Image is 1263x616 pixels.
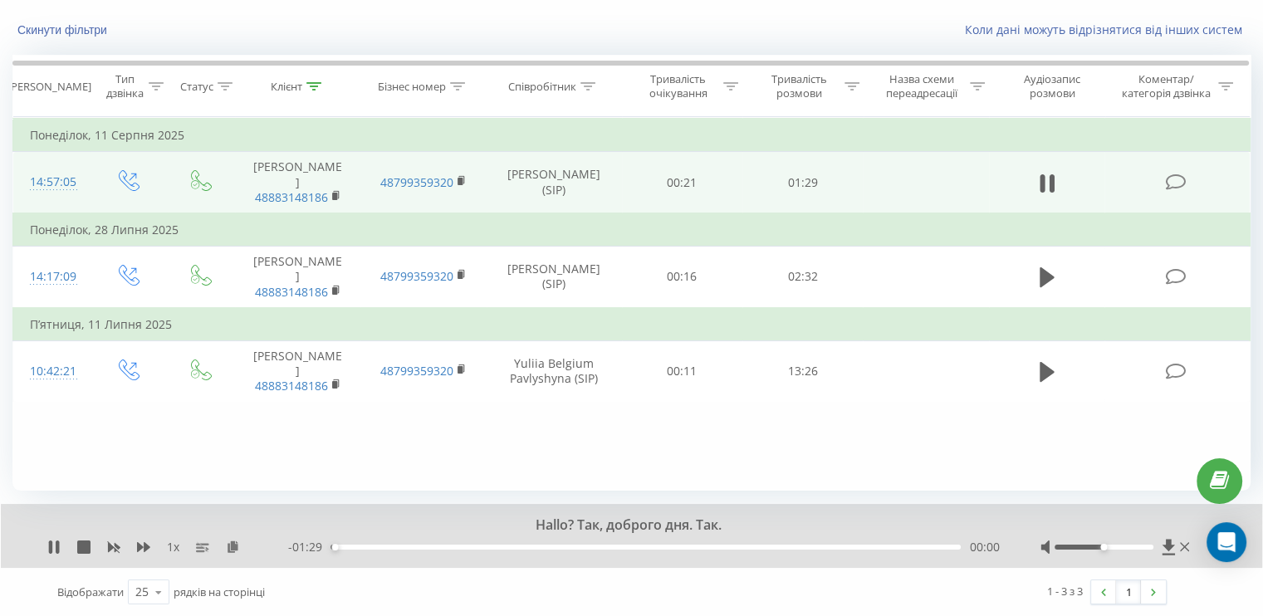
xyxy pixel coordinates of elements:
a: 48883148186 [255,378,328,394]
td: [PERSON_NAME] (SIP) [487,152,622,213]
div: 1 - 3 з 3 [1047,583,1083,599]
div: Клієнт [271,80,302,94]
td: Понеділок, 11 Серпня 2025 [13,119,1251,152]
td: П’ятниця, 11 Липня 2025 [13,308,1251,341]
td: [PERSON_NAME] (SIP) [487,247,622,308]
a: 48799359320 [380,174,453,190]
div: Бізнес номер [378,80,446,94]
td: 00:11 [622,340,742,402]
td: 01:29 [742,152,863,213]
a: 1 [1116,580,1141,604]
div: Hallo? Так, доброго дня. Так. [162,516,1079,535]
a: 48883148186 [255,189,328,205]
div: Open Intercom Messenger [1207,522,1246,562]
div: Accessibility label [332,544,339,550]
div: Назва схеми переадресації [879,72,966,100]
div: Коментар/категорія дзвінка [1117,72,1214,100]
div: Accessibility label [1100,544,1107,550]
div: Тривалість розмови [757,72,840,100]
div: [PERSON_NAME] [7,80,91,94]
a: 48883148186 [255,284,328,300]
td: 00:16 [622,247,742,308]
td: [PERSON_NAME] [235,340,360,402]
a: Коли дані можуть відрізнятися вiд інших систем [965,22,1251,37]
td: 02:32 [742,247,863,308]
div: Співробітник [508,80,576,94]
div: 14:17:09 [30,261,74,293]
div: Тривалість очікування [637,72,720,100]
td: [PERSON_NAME] [235,152,360,213]
span: - 01:29 [288,539,330,555]
span: 1 x [167,539,179,555]
div: 14:57:05 [30,166,74,198]
td: Понеділок, 28 Липня 2025 [13,213,1251,247]
div: Статус [180,80,213,94]
span: рядків на сторінці [174,584,265,599]
span: Відображати [57,584,124,599]
div: 10:42:21 [30,355,74,388]
a: 48799359320 [380,268,453,284]
button: Скинути фільтри [12,22,115,37]
span: 00:00 [969,539,999,555]
td: [PERSON_NAME] [235,247,360,308]
div: Аудіозапис розмови [1004,72,1101,100]
div: 25 [135,584,149,600]
div: Тип дзвінка [105,72,144,100]
td: Yuliia Belgium Pavlyshyna (SIP) [487,340,622,402]
td: 00:21 [622,152,742,213]
td: 13:26 [742,340,863,402]
a: 48799359320 [380,363,453,379]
